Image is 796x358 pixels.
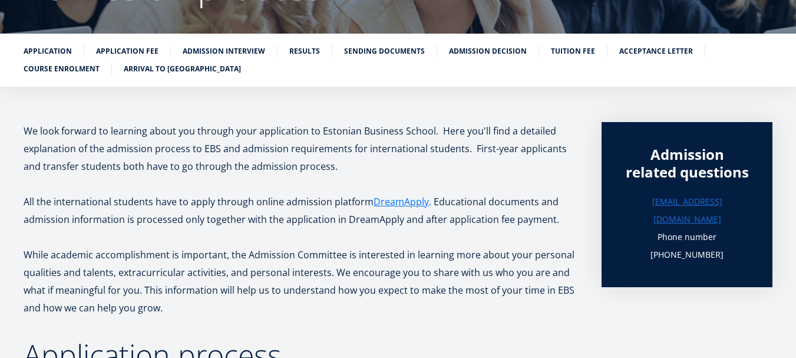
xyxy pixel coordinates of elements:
a: Application fee [96,45,158,57]
a: DreamApply [374,193,429,211]
div: Admission related questions [625,146,749,181]
a: Results [289,45,320,57]
a: Admission interview [183,45,265,57]
a: Course enrolment [24,63,100,75]
a: Tuition fee [551,45,595,57]
a: Acceptance letter [619,45,693,57]
p: While academic accomplishment is important, the Admission Committee is interested in learning mor... [24,246,578,317]
a: Application [24,45,72,57]
p: We look forward to learning about you through your application to Estonian Business School. Here ... [24,122,578,175]
a: Arrival to [GEOGRAPHIC_DATA] [124,63,241,75]
p: All the international students have to apply through online admission platform . Educational docu... [24,193,578,228]
p: Phone number [PHONE_NUMBER] [625,228,749,264]
a: Sending documents [344,45,425,57]
a: [EMAIL_ADDRESS][DOMAIN_NAME] [625,193,749,228]
a: Admission decision [449,45,527,57]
